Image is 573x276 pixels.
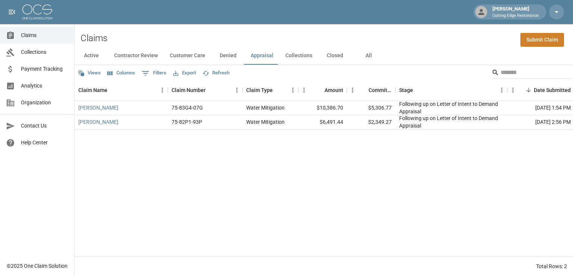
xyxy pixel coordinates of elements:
[211,47,245,65] button: Denied
[279,47,318,65] button: Collections
[168,80,242,101] div: Claim Number
[78,118,118,126] a: [PERSON_NAME]
[171,67,198,79] button: Export
[107,85,118,95] button: Sort
[21,65,68,73] span: Payment Tracking
[520,33,564,47] a: Submit Claim
[399,100,504,115] div: Following up on Letter of Intent to Demand Appraisal
[157,85,168,96] button: Menu
[347,101,395,115] div: $5,306.77
[298,85,310,96] button: Menu
[246,104,285,111] div: Water Mitigation
[507,85,519,96] button: Menu
[492,67,572,80] div: Search
[140,67,168,79] button: Show filters
[298,115,347,129] div: $6,491.44
[108,47,164,65] button: Contractor Review
[106,67,137,79] button: Select columns
[75,47,573,65] div: dynamic tabs
[246,118,285,126] div: Water Mitigation
[246,80,273,101] div: Claim Type
[78,80,107,101] div: Claim Name
[287,85,298,96] button: Menu
[245,47,279,65] button: Appraisal
[298,80,347,101] div: Amount
[492,13,539,19] p: Cutting Edge Restoration
[21,139,68,147] span: Help Center
[164,47,211,65] button: Customer Care
[298,101,347,115] div: $10,386.70
[7,262,68,270] div: © 2025 One Claim Solution
[352,47,385,65] button: All
[21,31,68,39] span: Claims
[489,5,542,19] div: [PERSON_NAME]
[347,85,358,96] button: Menu
[75,80,168,101] div: Claim Name
[242,80,298,101] div: Claim Type
[78,104,118,111] a: [PERSON_NAME]
[76,67,103,79] button: Views
[534,80,571,101] div: Date Submitted
[413,85,423,95] button: Sort
[536,263,567,270] div: Total Rows: 2
[523,85,534,95] button: Sort
[347,80,395,101] div: Committed Amount
[206,85,216,95] button: Sort
[75,47,108,65] button: Active
[273,85,283,95] button: Sort
[318,47,352,65] button: Closed
[172,118,202,126] div: 75-82P1-93P
[172,104,203,111] div: 75-83G4-07G
[395,80,507,101] div: Stage
[231,85,242,96] button: Menu
[369,80,392,101] div: Committed Amount
[21,122,68,130] span: Contact Us
[358,85,369,95] button: Sort
[21,99,68,107] span: Organization
[4,4,19,19] button: open drawer
[399,80,413,101] div: Stage
[496,85,507,96] button: Menu
[172,80,206,101] div: Claim Number
[325,80,343,101] div: Amount
[347,115,395,129] div: $2,349.27
[314,85,325,95] button: Sort
[399,114,504,129] div: Following up on Letter of Intent to Demand Appraisal
[21,48,68,56] span: Collections
[81,33,107,44] h2: Claims
[201,67,231,79] button: Refresh
[21,82,68,90] span: Analytics
[22,4,52,19] img: ocs-logo-white-transparent.png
